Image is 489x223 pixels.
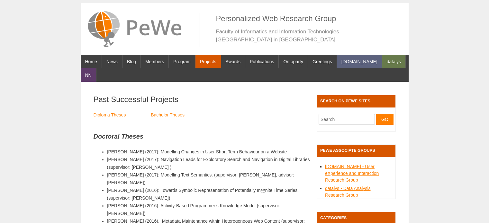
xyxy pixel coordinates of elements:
a: [DOMAIN_NAME] [337,55,382,68]
input: Go [376,114,394,125]
a: Diploma Theses [94,112,126,117]
a: News [102,55,122,68]
li: [PERSON_NAME] (2017): Modelling Text Semantics. (supervisor: [PERSON_NAME], adviser: [PERSON_NAME]) [107,171,310,186]
a: datalys - Data Analysis Research Group [325,186,371,198]
h3: Search on PeWe Sites [317,95,395,107]
img: PeWe – Personalized Web Research Group [87,6,182,51]
h1: Past Successful Projects [94,95,310,104]
li: [PERSON_NAME] (2017): Modelling Changes in User Short Term Behaviour on a Website [107,148,310,156]
a: Awards [221,55,245,68]
p: Faculty of Informatics and Information Technologies [GEOGRAPHIC_DATA] in [GEOGRAPHIC_DATA] [216,28,402,47]
a: Projects [195,55,221,68]
a: Program [169,55,195,68]
a: Members [141,55,168,68]
p: Personalized Web Research Group [216,13,402,24]
a: NN [81,68,96,82]
em: Doctoral Theses [94,133,144,140]
h3: PeWe Associate Groups [317,145,395,157]
a: Greetings [308,55,337,68]
a: datalys [382,55,405,68]
a: Bachelor Theses [151,112,185,117]
li: [PERSON_NAME] (2016). Activity-Based Programmer’s Knowledge Model (supervisor: [PERSON_NAME]) [107,202,310,217]
a: Home [81,55,102,68]
a: Ontoparty [279,55,307,68]
li: [PERSON_NAME] (2016): Towards Symbolic Representation of Potentially Innite Time Series. (superv... [107,186,310,202]
a: Blog [122,55,140,68]
a: Publications [245,55,279,68]
li: [PERSON_NAME] (2017): Navigation Leads for Exploratory Search and Navigation in Digital Libraries... [107,156,310,171]
a: [DOMAIN_NAME] - User eXperience and Interaction Research Group [325,164,379,183]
